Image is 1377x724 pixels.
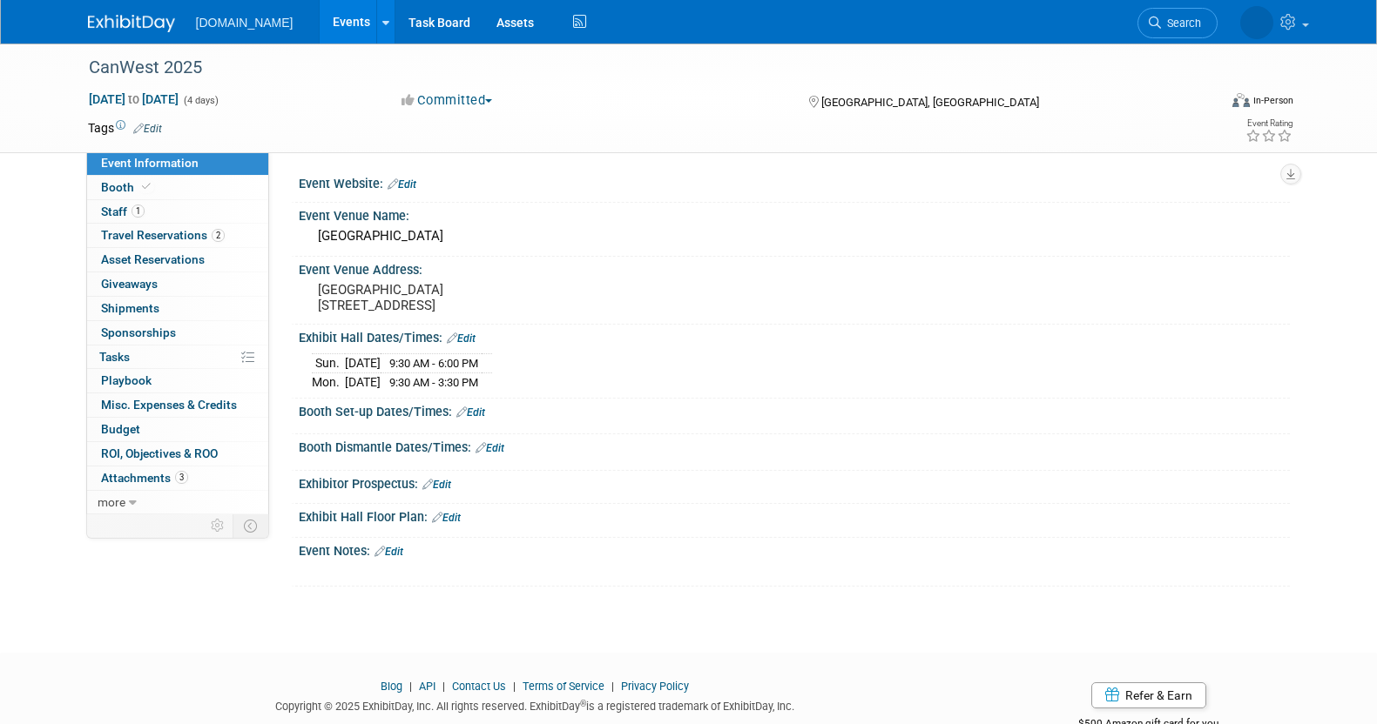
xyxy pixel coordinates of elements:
td: Toggle Event Tabs [233,514,268,537]
div: Booth Set-up Dates/Times: [299,399,1290,421]
span: 1 [132,204,145,218]
div: Event Website: [299,171,1290,193]
td: [DATE] [345,373,381,392]
a: Privacy Policy [621,680,689,693]
span: | [438,680,449,693]
span: Tasks [99,350,130,364]
div: Copyright © 2025 ExhibitDay, Inc. All rights reserved. ExhibitDay is a registered trademark of Ex... [88,694,983,714]
span: Shipments [101,301,159,315]
a: Edit [422,479,451,491]
span: Attachments [101,471,188,485]
div: Exhibitor Prospectus: [299,471,1290,493]
a: ROI, Objectives & ROO [87,442,268,466]
td: Mon. [312,373,345,392]
span: 9:30 AM - 3:30 PM [389,376,478,389]
span: ROI, Objectives & ROO [101,446,218,460]
a: Playbook [87,369,268,392]
span: Event Information [101,156,199,170]
td: Personalize Event Tab Strip [203,514,233,537]
span: Sponsorships [101,325,176,339]
span: | [607,680,618,693]
a: Refer & Earn [1091,682,1206,708]
div: CanWest 2025 [83,52,1191,84]
div: [GEOGRAPHIC_DATA] [312,223,1277,250]
sup: ® [580,699,586,708]
span: [DATE] [DATE] [88,91,179,107]
img: Iuliia Bulow [1240,6,1273,39]
div: Exhibit Hall Dates/Times: [299,325,1290,347]
a: Asset Reservations [87,248,268,271]
span: 2 [212,229,225,242]
span: Asset Reservations [101,252,205,266]
i: Booth reservation complete [142,182,151,191]
span: more [98,495,125,509]
div: Event Venue Address: [299,257,1290,278]
td: Tags [88,119,162,137]
div: In-Person [1252,94,1293,107]
img: Format-Inperson.png [1232,93,1250,107]
div: Event Notes: [299,538,1290,560]
img: ExhibitDay [88,15,175,32]
span: Giveaways [101,277,158,291]
a: Contact Us [452,680,506,693]
div: Event Format [1115,90,1294,117]
a: Tasks [87,345,268,369]
a: Travel Reservations2 [87,224,268,247]
span: Budget [101,422,140,436]
span: [DOMAIN_NAME] [196,16,294,30]
a: API [419,680,435,693]
a: Edit [133,123,162,135]
a: Sponsorships [87,321,268,345]
span: Search [1161,17,1201,30]
div: Event Rating [1245,119,1293,128]
span: 9:30 AM - 6:00 PM [389,357,478,370]
a: Attachments3 [87,466,268,490]
a: Edit [375,546,403,558]
td: Sun. [312,354,345,373]
a: Terms of Service [523,680,604,693]
td: [DATE] [345,354,381,373]
a: Staff1 [87,200,268,224]
a: Edit [456,406,485,419]
a: more [87,491,268,514]
div: Exhibit Hall Floor Plan: [299,504,1290,526]
span: [GEOGRAPHIC_DATA], [GEOGRAPHIC_DATA] [821,96,1039,109]
button: Committed [395,91,499,110]
a: Blog [381,680,402,693]
a: Edit [476,442,504,454]
span: Booth [101,180,154,194]
pre: [GEOGRAPHIC_DATA] [STREET_ADDRESS] [318,282,692,313]
span: (4 days) [182,95,219,106]
a: Booth [87,176,268,199]
span: 3 [175,471,188,484]
a: Edit [388,178,416,191]
a: Edit [432,512,461,524]
span: Playbook [101,373,152,387]
span: | [509,680,520,693]
div: Booth Dismantle Dates/Times: [299,434,1290,457]
span: to [125,92,142,106]
a: Misc. Expenses & Credits [87,393,268,417]
a: Budget [87,418,268,441]
a: Shipments [87,297,268,320]
a: Search [1137,8,1218,38]
a: Event Information [87,151,268,175]
span: Travel Reservations [101,228,225,242]
span: | [405,680,416,693]
div: Event Venue Name: [299,203,1290,225]
span: Staff [101,204,145,218]
a: Edit [447,332,476,345]
span: Misc. Expenses & Credits [101,398,237,412]
a: Giveaways [87,272,268,296]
